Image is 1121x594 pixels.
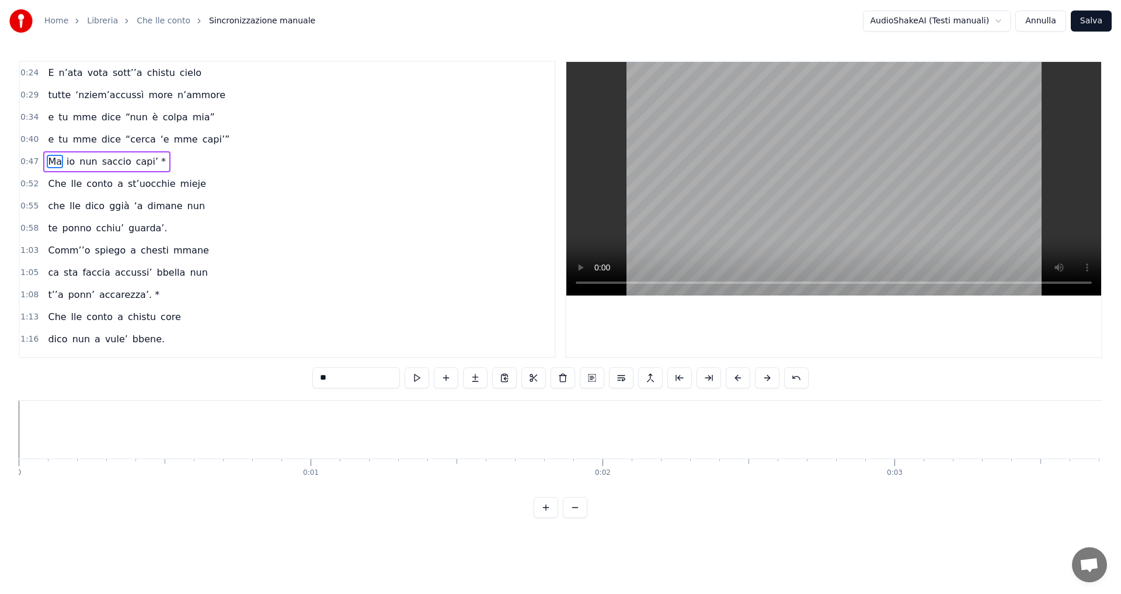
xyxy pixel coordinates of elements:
span: guarda’. [127,221,169,235]
span: mme [72,133,98,146]
span: nun [186,199,206,213]
span: ‘nziem’accussì [74,88,145,102]
span: capi’ * [135,155,167,168]
span: 1:13 [20,311,39,323]
span: “nun [124,110,149,124]
span: di’ [162,355,176,368]
span: dico [47,332,68,346]
span: ca [47,266,60,279]
span: mmane [172,244,210,257]
span: chesti [140,244,170,257]
span: n’ata [58,66,84,79]
span: spiego [94,244,127,257]
span: lle [70,177,83,190]
span: core [159,310,182,324]
span: a [93,332,102,346]
span: 1:03 [20,245,39,256]
div: 0:01 [303,468,319,478]
div: 0:02 [595,468,611,478]
span: conto [85,310,114,324]
span: 0:52 [20,178,39,190]
span: ponn’ [67,288,96,301]
span: a [116,310,124,324]
span: c’’io [106,355,128,368]
span: 0:58 [20,223,39,234]
span: 0:47 [20,156,39,168]
span: ggià [108,199,131,213]
span: cielo [179,66,203,79]
span: lle [68,199,82,213]
span: Chesto [47,355,82,368]
span: 0:34 [20,112,39,123]
a: Home [44,15,68,27]
span: dice [100,133,122,146]
span: capi’” [201,133,231,146]
span: Comm’’o [47,244,91,257]
span: e [47,133,55,146]
span: colpa [162,110,189,124]
span: tu [57,110,69,124]
span: 0:29 [20,89,39,101]
span: 1:08 [20,289,39,301]
span: “cerca [124,133,157,146]
span: more [148,88,174,102]
span: sott’’a [112,66,144,79]
span: ponno [61,221,93,235]
span: Ma [47,155,63,168]
span: è [151,110,159,124]
span: Che [47,177,67,190]
span: conto [85,177,114,190]
span: 0:24 [20,67,39,79]
a: Libreria [87,15,118,27]
span: che [47,199,66,213]
span: saccio [101,155,133,168]
span: ‘a [133,199,144,213]
span: nun [71,332,91,346]
span: Sincronizzazione manuale [209,15,315,27]
button: Salva [1071,11,1112,32]
span: t’’a [47,288,64,301]
span: dimane [147,199,184,213]
span: mia” [192,110,216,124]
span: sta [62,266,79,279]
span: nun [189,266,208,279]
span: 1:16 [20,334,39,345]
span: chistu [146,66,176,79]
span: vota [86,66,109,79]
span: a [116,177,124,190]
span: tu [57,133,69,146]
span: E [47,66,55,79]
img: youka [9,9,33,33]
span: nun [78,155,98,168]
span: accarezza’. * [98,288,161,301]
span: Che [47,310,67,324]
a: Che lle conto [137,15,190,27]
span: mme [72,110,98,124]
span: ‘e [159,133,170,146]
span: 1:05 [20,267,39,279]
div: 0 [17,468,22,478]
span: lle [70,310,83,324]
span: 1:21 [20,356,39,367]
span: 0:55 [20,200,39,212]
span: tutte [47,88,72,102]
span: a [129,244,137,257]
span: vule’ [104,332,129,346]
span: dice [100,110,122,124]
span: cchiu’ [95,221,125,235]
span: mme [173,133,199,146]
a: Aprire la chat [1072,547,1107,582]
span: accussi’ [114,266,154,279]
span: te [47,221,58,235]
span: bbene. [131,332,166,346]
span: st’uocchie [127,177,177,190]
span: nun [84,355,104,368]
span: pozzo [131,355,161,368]
button: Annulla [1015,11,1066,32]
span: bbella [156,266,187,279]
span: chistu [127,310,157,324]
span: dico [84,199,106,213]
span: e [47,110,55,124]
span: io [65,155,76,168]
nav: breadcrumb [44,15,315,27]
